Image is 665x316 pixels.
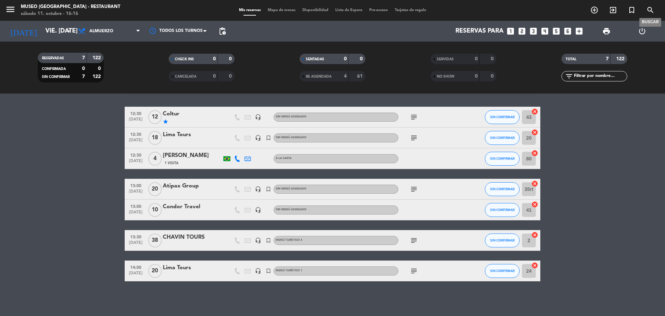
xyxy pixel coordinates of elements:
span: Menú turístico 4 [276,239,302,242]
strong: 122 [92,74,102,79]
div: Lima Tours [163,263,222,272]
div: Atipax Group [163,182,222,191]
div: Condor Travel [163,202,222,211]
span: SIN CONFIRMAR [490,157,515,160]
span: pending_actions [218,27,227,35]
i: cancel [531,262,538,269]
i: turned_in_not [265,135,272,141]
span: Sin menú asignado [276,187,307,190]
i: looks_one [506,27,515,36]
i: power_settings_new [638,27,646,35]
strong: 0 [491,74,495,79]
strong: 0 [213,74,216,79]
span: CANCELADA [175,75,196,78]
span: [DATE] [127,210,144,218]
span: SERVIDAS [437,58,454,61]
strong: 7 [82,74,85,79]
i: exit_to_app [609,6,617,14]
strong: 0 [229,56,233,61]
i: cancel [531,108,538,115]
span: Pre-acceso [366,8,391,12]
span: Tarjetas de regalo [391,8,430,12]
strong: 0 [475,74,478,79]
i: turned_in_not [628,6,636,14]
span: 13:00 [127,202,144,210]
strong: 0 [229,74,233,79]
i: cancel [531,129,538,136]
span: 12:30 [127,109,144,117]
span: 18 [148,131,162,145]
span: SIN CONFIRMAR [490,238,515,242]
span: Menú turístico 1 [276,269,302,272]
i: star [163,119,168,124]
i: turned_in_not [265,237,272,244]
i: headset_mic [255,207,261,213]
button: SIN CONFIRMAR [485,110,520,124]
i: looks_4 [540,27,549,36]
div: Museo [GEOGRAPHIC_DATA] - Restaurant [21,3,120,10]
i: add_box [575,27,584,36]
strong: 0 [360,56,364,61]
span: 14:00 [127,263,144,271]
button: SIN CONFIRMAR [485,131,520,145]
div: sábado 11. octubre - 16:16 [21,10,120,17]
i: headset_mic [255,237,261,244]
i: headset_mic [255,135,261,141]
span: [DATE] [127,159,144,167]
i: subject [410,236,418,245]
i: turned_in_not [265,268,272,274]
div: Coltur [163,109,222,119]
span: 4 [148,152,162,166]
span: [DATE] [127,240,144,248]
i: looks_two [517,27,526,36]
span: SIN CONFIRMAR [490,269,515,273]
strong: 7 [606,56,609,61]
i: looks_5 [552,27,561,36]
span: Reservas para [455,28,504,35]
i: filter_list [565,72,573,80]
i: arrow_drop_down [64,27,73,35]
span: Sin menú asignado [276,136,307,139]
span: TOTAL [566,58,576,61]
span: [DATE] [127,271,144,279]
span: Lista de Espera [332,8,366,12]
i: search [646,6,655,14]
div: CHAVIN TOURS [163,233,222,242]
i: headset_mic [255,186,261,192]
i: add_circle_outline [590,6,598,14]
button: SIN CONFIRMAR [485,234,520,247]
strong: 0 [98,66,102,71]
strong: 0 [344,56,347,61]
span: RE AGENDADA [306,75,331,78]
strong: 4 [344,74,347,79]
i: subject [410,113,418,121]
span: CONFIRMADA [42,67,66,71]
span: 12 [148,110,162,124]
div: LOG OUT [624,21,660,42]
strong: 0 [491,56,495,61]
span: SIN CONFIRMAR [42,75,70,79]
i: subject [410,267,418,275]
span: print [602,27,611,35]
span: 10 [148,203,162,217]
i: subject [410,134,418,142]
strong: 0 [82,66,85,71]
div: Lima Tours [163,130,222,139]
i: turned_in_not [265,186,272,192]
span: Sin menú asignado [276,208,307,211]
i: cancel [531,150,538,157]
div: [PERSON_NAME] [163,151,222,160]
i: looks_6 [563,27,572,36]
strong: 7 [82,55,85,60]
i: cancel [531,231,538,238]
span: 20 [148,264,162,278]
span: 38 [148,234,162,247]
span: Mis reservas [236,8,264,12]
span: 13:00 [127,181,144,189]
strong: 0 [475,56,478,61]
button: SIN CONFIRMAR [485,152,520,166]
button: menu [5,4,16,17]
span: SENTADAS [306,58,324,61]
input: Filtrar por nombre... [573,72,627,80]
span: Mapa de mesas [264,8,299,12]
